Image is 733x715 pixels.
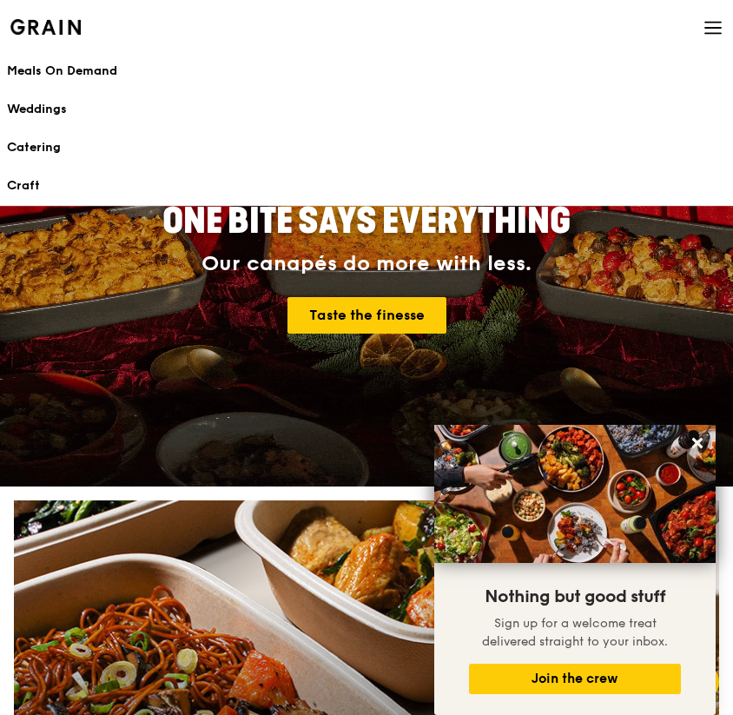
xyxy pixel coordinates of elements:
span: ONE BITE SAYS EVERYTHING [162,201,571,242]
div: Our canapés do more with less. [90,252,644,276]
div: Meals On Demand [7,63,726,80]
a: Taste the finesse [287,297,446,334]
div: Catering [7,139,726,156]
img: Grain [10,19,81,35]
span: Sign up for a welcome treat delivered straight to your inbox. [482,616,668,649]
a: Craft [7,167,726,205]
span: Nothing but good stuff [485,586,665,607]
button: Join the crew [469,664,681,694]
a: Catering [7,129,726,167]
div: Craft [7,177,726,195]
button: Close [683,429,711,457]
img: DSC07876-Edit02-Large.jpeg [434,425,716,563]
a: Weddings [7,90,726,129]
div: Weddings [7,101,726,118]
